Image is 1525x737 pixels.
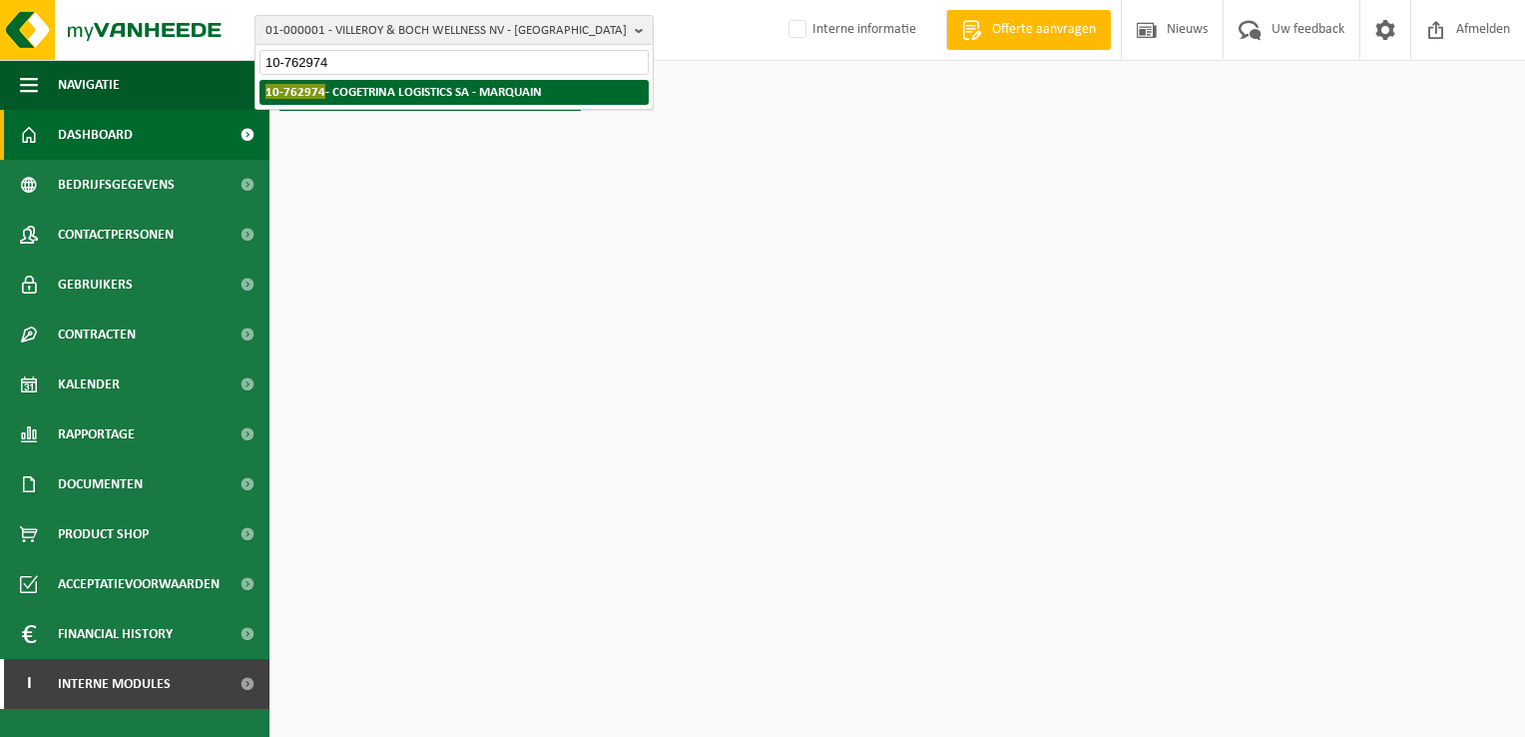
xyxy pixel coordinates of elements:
[58,210,174,260] span: Contactpersonen
[265,84,542,99] strong: - COGETRINA LOGISTICS SA - MARQUAIN
[987,20,1101,40] span: Offerte aanvragen
[265,84,325,99] span: 10-762974
[254,15,654,45] button: 01-000001 - VILLEROY & BOCH WELLNESS NV - [GEOGRAPHIC_DATA]
[58,260,133,310] span: Gebruikers
[58,360,120,409] span: Kalender
[259,50,649,75] input: Zoeken naar gekoppelde vestigingen
[58,310,136,360] span: Contracten
[58,509,149,559] span: Product Shop
[58,609,173,659] span: Financial History
[58,60,120,110] span: Navigatie
[946,10,1111,50] a: Offerte aanvragen
[58,659,171,709] span: Interne modules
[58,459,143,509] span: Documenten
[58,160,175,210] span: Bedrijfsgegevens
[265,16,627,46] span: 01-000001 - VILLEROY & BOCH WELLNESS NV - [GEOGRAPHIC_DATA]
[58,409,135,459] span: Rapportage
[58,559,220,609] span: Acceptatievoorwaarden
[20,659,38,709] span: I
[58,110,133,160] span: Dashboard
[784,15,916,45] label: Interne informatie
